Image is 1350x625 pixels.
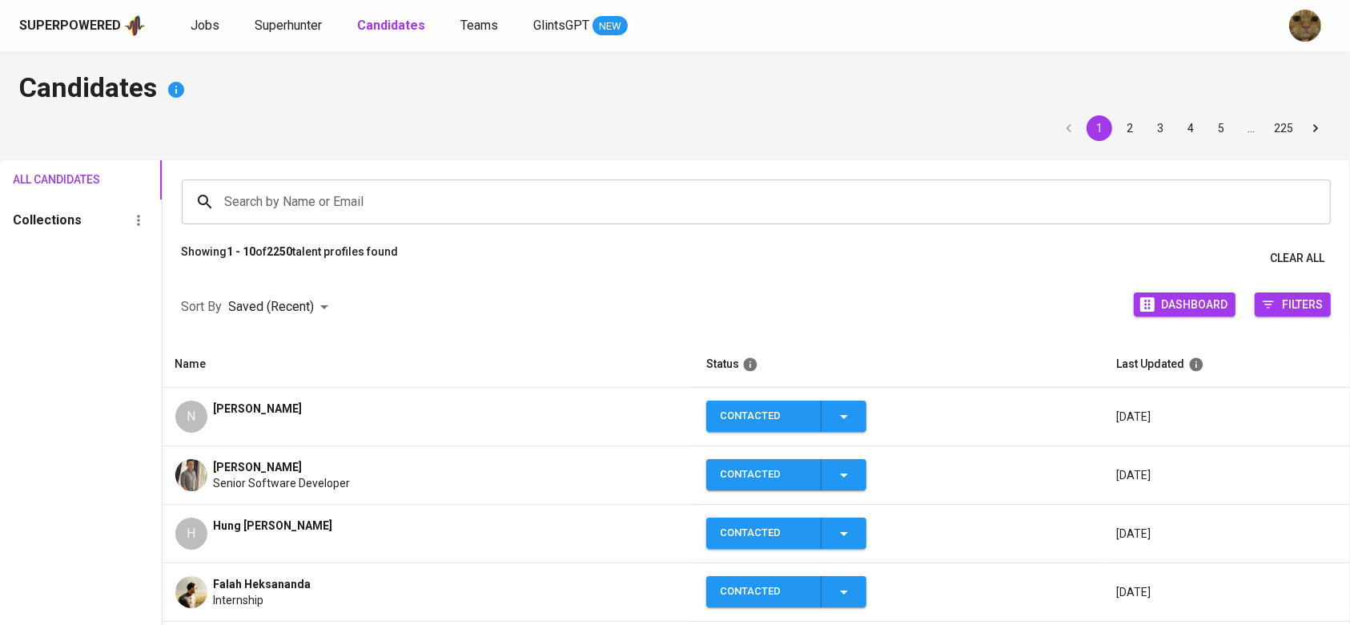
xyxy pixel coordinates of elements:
[175,576,207,608] img: f0209a9bb71b099c41e85297d66f2729.jpg
[214,592,264,608] span: Internship
[255,18,322,33] span: Superhunter
[175,518,207,550] div: H
[1117,409,1337,425] p: [DATE]
[720,401,808,432] div: Contacted
[1282,293,1323,315] span: Filters
[19,14,146,38] a: Superpoweredapp logo
[214,518,333,534] span: Hung [PERSON_NAME]
[1117,115,1143,141] button: Go to page 2
[214,475,351,491] span: Senior Software Developer
[460,18,498,33] span: Teams
[1270,248,1324,268] span: Clear All
[255,16,325,36] a: Superhunter
[191,18,219,33] span: Jobs
[227,245,256,258] b: 1 - 10
[1134,292,1235,317] button: Dashboard
[1054,115,1331,141] nav: pagination navigation
[1147,115,1173,141] button: Go to page 3
[13,209,82,232] h6: Collections
[1208,115,1234,141] button: Go to page 5
[229,292,334,322] div: Saved (Recent)
[357,16,428,36] a: Candidates
[1104,341,1350,388] th: Last Updated
[19,17,121,35] div: Superpowered
[1117,584,1337,600] p: [DATE]
[533,16,628,36] a: GlintsGPT NEW
[1161,293,1227,315] span: Dashboard
[706,518,866,549] button: Contacted
[229,297,315,317] p: Saved (Recent)
[182,297,223,317] p: Sort By
[163,341,694,388] th: Name
[1239,120,1264,136] div: …
[593,18,628,34] span: NEW
[1269,115,1298,141] button: Go to page 225
[1264,244,1331,273] button: Clear All
[460,16,501,36] a: Teams
[1303,115,1328,141] button: Go to next page
[720,576,808,607] div: Contacted
[720,459,808,490] div: Contacted
[175,459,207,491] img: ecd00a2b9cf7766ec87f09ba66cba3ab.jfif
[706,401,866,432] button: Contacted
[693,341,1103,388] th: Status
[191,16,223,36] a: Jobs
[214,459,303,475] span: [PERSON_NAME]
[182,244,399,273] p: Showing of talent profiles found
[706,576,866,607] button: Contacted
[175,401,207,433] div: N
[267,245,293,258] b: 2250
[13,170,78,190] span: All Candidates
[1255,292,1331,317] button: Filters
[533,18,589,33] span: GlintsGPT
[124,14,146,38] img: app logo
[214,401,303,417] span: [PERSON_NAME]
[357,18,425,33] b: Candidates
[1117,526,1337,542] p: [DATE]
[1289,10,1321,42] img: ec6c0910-f960-4a00-a8f8-c5744e41279e.jpg
[19,71,1331,109] h4: Candidates
[706,459,866,490] button: Contacted
[1087,115,1112,141] button: page 1
[1117,467,1337,483] p: [DATE]
[214,576,311,592] span: Falah Heksananda
[1178,115,1203,141] button: Go to page 4
[720,518,808,549] div: Contacted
